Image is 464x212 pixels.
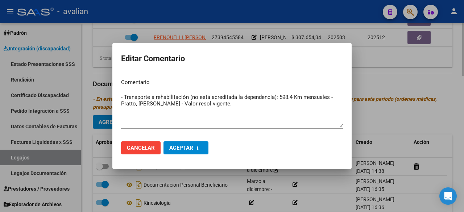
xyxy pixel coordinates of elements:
[127,145,155,151] span: Cancelar
[121,141,161,154] button: Cancelar
[121,52,343,66] h2: Editar Comentario
[121,78,343,87] p: Comentario
[439,187,457,205] div: Open Intercom Messenger
[163,141,208,154] button: Aceptar
[169,145,193,151] span: Aceptar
